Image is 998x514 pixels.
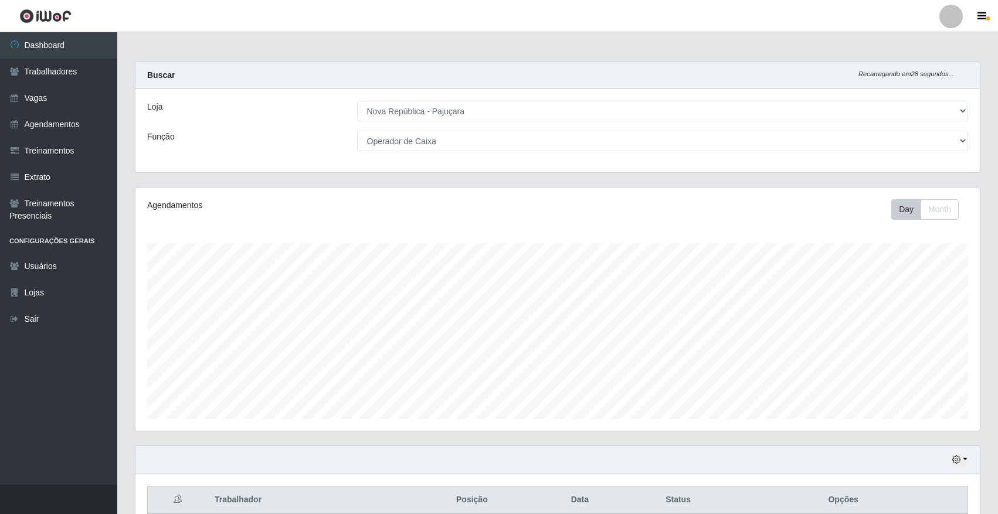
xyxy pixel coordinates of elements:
label: Função [147,131,175,143]
th: Opções [719,486,968,514]
div: Toolbar with button groups [891,199,968,220]
th: Trabalhador [208,486,422,514]
img: CoreUI Logo [19,9,72,23]
div: First group [891,199,959,220]
strong: Buscar [147,70,175,80]
th: Data [522,486,637,514]
label: Loja [147,101,162,113]
th: Status [637,486,719,514]
th: Posição [422,486,522,514]
i: Recarregando em 28 segundos... [858,70,954,77]
button: Month [921,199,959,220]
button: Day [891,199,921,220]
div: Agendamentos [147,199,479,212]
